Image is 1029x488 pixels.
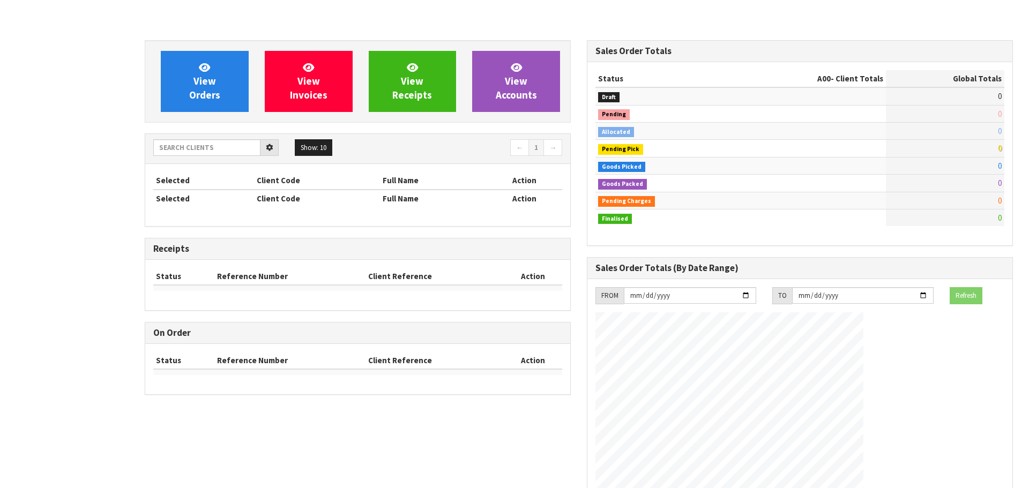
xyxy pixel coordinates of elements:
[595,70,730,87] th: Status
[366,268,503,285] th: Client Reference
[153,352,214,369] th: Status
[598,144,643,155] span: Pending Pick
[998,161,1002,171] span: 0
[161,51,249,112] a: ViewOrders
[214,352,366,369] th: Reference Number
[543,139,562,156] a: →
[486,172,562,189] th: Action
[496,61,537,101] span: View Accounts
[153,268,214,285] th: Status
[380,190,486,207] th: Full Name
[392,61,432,101] span: View Receipts
[265,51,353,112] a: ViewInvoices
[153,172,254,189] th: Selected
[214,268,366,285] th: Reference Number
[772,287,792,304] div: TO
[595,287,624,304] div: FROM
[598,92,620,103] span: Draft
[153,244,562,254] h3: Receipts
[598,109,630,120] span: Pending
[998,91,1002,101] span: 0
[595,46,1004,56] h3: Sales Order Totals
[598,214,632,224] span: Finalised
[153,190,254,207] th: Selected
[998,109,1002,119] span: 0
[595,263,1004,273] h3: Sales Order Totals (By Date Range)
[598,162,645,172] span: Goods Picked
[503,268,562,285] th: Action
[366,352,503,369] th: Client Reference
[730,70,886,87] th: - Client Totals
[510,139,529,156] a: ←
[950,287,982,304] button: Refresh
[369,51,457,112] a: ViewReceipts
[817,73,831,84] span: A00
[189,61,220,101] span: View Orders
[503,352,562,369] th: Action
[528,139,544,156] a: 1
[998,126,1002,136] span: 0
[998,213,1002,223] span: 0
[886,70,1004,87] th: Global Totals
[380,172,486,189] th: Full Name
[254,172,380,189] th: Client Code
[366,139,562,158] nav: Page navigation
[598,179,647,190] span: Goods Packed
[598,196,655,207] span: Pending Charges
[153,328,562,338] h3: On Order
[998,143,1002,153] span: 0
[153,139,260,156] input: Search clients
[290,61,327,101] span: View Invoices
[998,196,1002,206] span: 0
[472,51,560,112] a: ViewAccounts
[295,139,332,156] button: Show: 10
[254,190,380,207] th: Client Code
[598,127,634,138] span: Allocated
[486,190,562,207] th: Action
[998,178,1002,188] span: 0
